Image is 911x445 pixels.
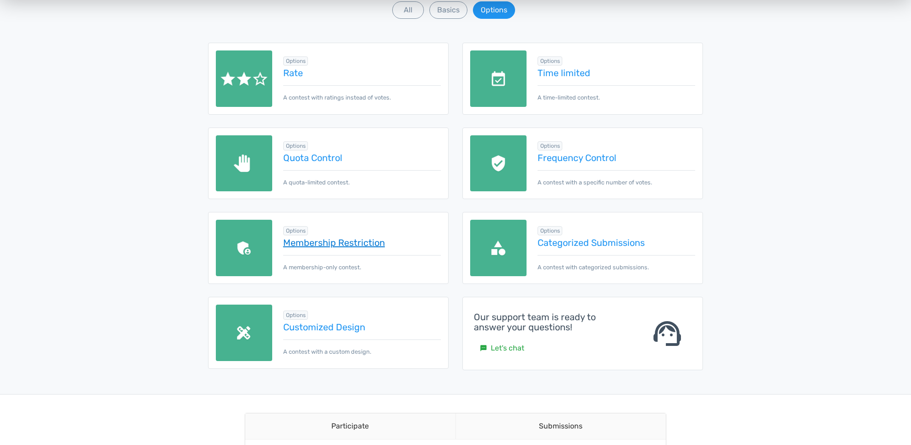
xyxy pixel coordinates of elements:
[283,311,308,320] span: Browse all in Options
[283,255,441,272] p: A membership-only contest.
[216,50,272,107] img: rate.png
[392,1,424,19] button: All
[538,255,695,272] p: A contest with categorized submissions.
[474,339,530,357] a: smsLet's chat
[283,339,441,356] p: A contest with a custom design.
[455,19,666,45] a: Submissions
[283,56,308,66] span: Browse all in Options
[216,135,272,192] img: quota-limited.png
[473,1,515,19] button: Options
[283,322,441,332] a: Customized Design
[470,135,527,192] img: recaptcha.png
[538,226,563,235] span: Browse all in Options
[538,170,695,187] p: A contest with a specific number of votes.
[470,220,527,276] img: categories.png
[283,238,441,248] a: Membership Restriction
[283,141,308,150] span: Browse all in Options
[283,170,441,187] p: A quota-limited contest.
[470,50,527,107] img: date-limited.png
[283,226,308,235] span: Browse all in Options
[216,305,272,361] img: custom-design.png
[283,153,441,163] a: Quota Control
[538,85,695,102] p: A time-limited contest.
[538,56,563,66] span: Browse all in Options
[283,85,441,102] p: A contest with ratings instead of votes.
[245,19,455,45] a: Participate
[538,68,695,78] a: Time limited
[283,68,441,78] a: Rate
[480,345,487,352] small: sms
[474,312,628,332] h4: Our support team is ready to answer your questions!
[651,317,684,350] span: support_agent
[538,153,695,163] a: Frequency Control
[429,1,467,19] button: Basics
[216,220,272,276] img: members-only.png
[538,141,563,150] span: Browse all in Options
[538,238,695,248] a: Categorized Submissions
[252,52,659,78] div: Something went wrong!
